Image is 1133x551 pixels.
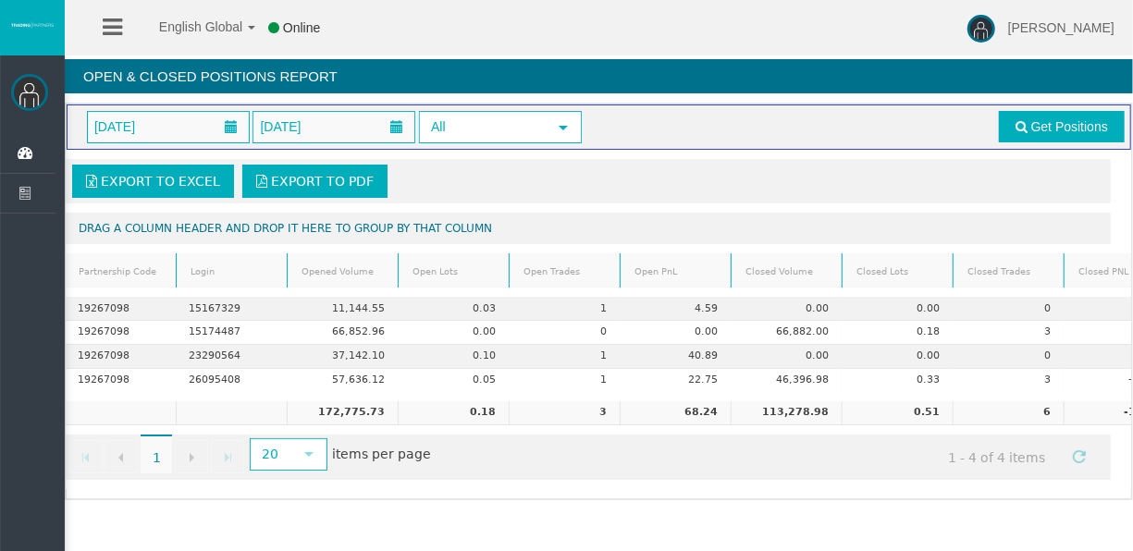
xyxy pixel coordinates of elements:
td: 46,396.98 [731,369,842,392]
span: [PERSON_NAME] [1008,20,1115,35]
img: user-image [967,15,995,43]
td: 66,852.96 [287,321,398,345]
td: 66,882.00 [731,321,842,345]
td: 0.00 [398,321,509,345]
span: All [421,113,547,141]
td: 0.00 [842,297,953,321]
a: Closed Volume [734,259,840,284]
a: Login [179,259,285,284]
td: 40.89 [620,345,731,369]
span: select [302,447,316,461]
span: Go to the previous page [114,450,129,465]
h4: Open & Closed Positions Report [65,59,1133,93]
span: Refresh [1072,449,1087,464]
td: 68.24 [620,401,731,425]
a: Go to the last page [211,440,244,473]
td: 19267098 [65,297,176,321]
td: 0.51 [842,401,953,425]
td: 0 [509,321,620,345]
td: 19267098 [65,345,176,369]
a: Go to the next page [175,440,208,473]
span: Get Positions [1031,119,1108,134]
td: 0.05 [398,369,509,392]
td: 0.00 [731,345,842,369]
td: 0.33 [842,369,953,392]
td: 23290564 [176,345,287,369]
td: 0.00 [842,345,953,369]
a: Open PnL [623,259,729,284]
span: [DATE] [254,114,306,140]
td: 15174487 [176,321,287,345]
span: [DATE] [89,114,141,140]
a: Go to the previous page [105,440,138,473]
a: Closed Trades [956,259,1062,284]
td: 0.18 [398,401,509,425]
td: 19267098 [65,369,176,392]
a: Refresh [1064,440,1095,471]
div: Drag a column header and drop it here to group by that column [65,213,1111,244]
td: 1 [509,345,620,369]
a: Open Trades [512,259,618,284]
td: 19267098 [65,321,176,345]
td: 6 [953,401,1064,425]
a: Go to the first page [69,440,103,473]
a: Open Lots [401,259,507,284]
td: 0.00 [620,321,731,345]
span: English Global [135,19,242,34]
td: 3 [509,401,620,425]
td: 22.75 [620,369,731,392]
td: 1 [509,297,620,321]
td: 11,144.55 [287,297,398,321]
a: Closed Lots [845,259,951,284]
td: 113,278.98 [731,401,842,425]
td: 3 [953,369,1064,392]
span: select [556,120,571,135]
td: 0.10 [398,345,509,369]
span: Online [283,20,320,35]
td: 4.59 [620,297,731,321]
img: logo.svg [9,21,55,29]
td: 57,636.12 [287,369,398,392]
td: 0 [953,297,1064,321]
td: 3 [953,321,1064,345]
td: 15167329 [176,297,287,321]
td: 0.18 [842,321,953,345]
span: Export to Excel [101,174,220,189]
span: Export to PDF [271,174,374,189]
td: 37,142.10 [287,345,398,369]
span: Go to the first page [79,450,93,465]
span: items per page [245,440,431,471]
td: 0 [953,345,1064,369]
span: 1 [141,435,172,473]
td: 1 [509,369,620,392]
a: Export to Excel [72,165,234,198]
a: Opened Volume [290,259,396,284]
span: Go to the last page [220,450,235,465]
td: 26095408 [176,369,287,392]
td: 172,775.73 [287,401,398,425]
a: Partnership Code [68,259,174,284]
a: Export to PDF [242,165,388,198]
span: 20 [252,440,291,469]
td: 0.03 [398,297,509,321]
td: 0.00 [731,297,842,321]
span: Go to the next page [184,450,199,465]
span: 1 - 4 of 4 items [931,440,1063,474]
